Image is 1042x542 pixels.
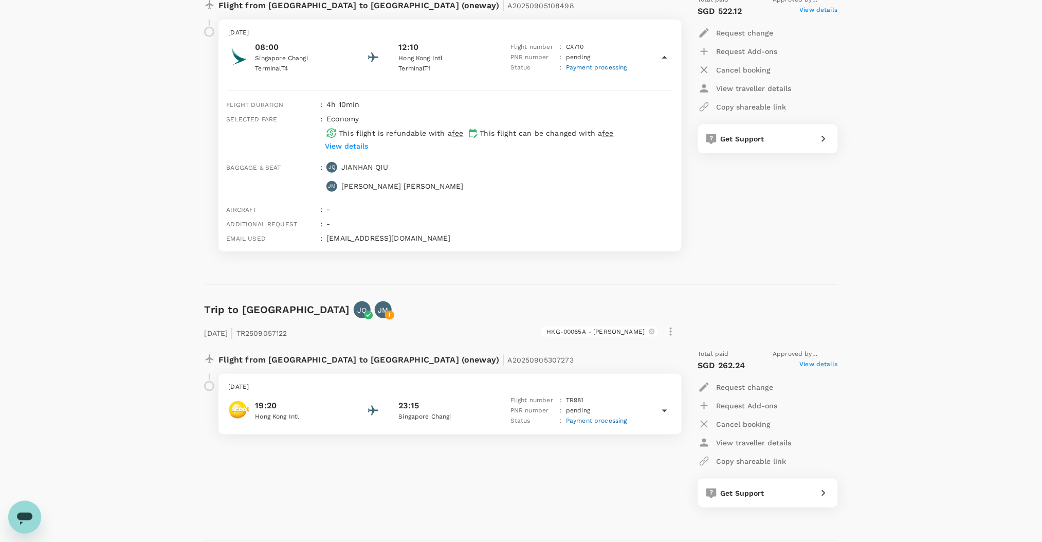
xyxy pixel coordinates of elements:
[205,322,287,341] p: [DATE] TR2509057122
[399,412,491,422] p: Singapore Changi
[717,438,792,448] p: View traveller details
[698,433,792,452] button: View traveller details
[560,395,562,406] p: :
[698,349,729,359] span: Total paid
[231,326,234,340] span: |
[698,24,774,42] button: Request change
[358,305,367,315] p: JQ
[316,229,322,243] div: :
[219,349,574,368] p: Flight from [GEOGRAPHIC_DATA] to [GEOGRAPHIC_DATA] (oneway)
[399,64,491,74] p: Terminal T1
[800,5,838,17] span: View details
[510,395,556,406] p: Flight number
[229,400,249,420] img: Scoot
[560,63,562,73] p: :
[316,95,322,110] div: :
[255,41,348,53] p: 08:00
[399,41,419,53] p: 12:10
[560,42,562,52] p: :
[227,101,284,109] span: Flight duration
[510,52,556,63] p: PNR number
[8,501,41,534] iframe: Button to launch messaging window
[227,221,298,228] span: Additional request
[566,417,627,424] span: Payment processing
[326,114,359,124] p: economy
[316,110,322,158] div: :
[508,2,574,10] span: A20250905108498
[560,406,562,416] p: :
[205,301,350,318] h6: Trip to [GEOGRAPHIC_DATA]
[717,46,778,57] p: Request Add-ons
[326,233,673,243] p: [EMAIL_ADDRESS][DOMAIN_NAME]
[698,79,792,98] button: View traveller details
[480,128,614,138] p: This flight can be changed with a
[229,46,249,66] img: Cathay Pacific Airways
[566,406,590,416] p: pending
[602,129,614,137] span: fee
[717,382,774,392] p: Request change
[717,456,787,466] p: Copy shareable link
[717,28,774,38] p: Request change
[698,359,746,372] p: SGD 262.24
[325,141,368,151] p: View details
[721,489,765,497] span: Get Support
[255,64,348,74] p: Terminal T4
[510,406,556,416] p: PNR number
[717,102,787,112] p: Copy shareable link
[328,183,336,190] p: JM
[229,28,671,38] p: [DATE]
[698,5,743,17] p: SGD 522.12
[316,158,322,200] div: :
[717,83,792,94] p: View traveller details
[341,162,388,172] p: JIANHAN QIU
[773,349,838,359] span: Approved by
[255,412,348,422] p: Hong Kong Intl
[717,65,771,75] p: Cancel booking
[316,214,322,229] div: :
[510,416,556,426] p: Status
[452,129,463,137] span: fee
[566,52,590,63] p: pending
[322,138,371,154] button: View details
[322,200,673,214] div: -
[322,214,673,229] div: -
[698,378,774,396] button: Request change
[566,42,584,52] p: CX 710
[255,53,348,64] p: Singapore Changi
[566,395,584,406] p: TR 981
[698,396,778,415] button: Request Add-ons
[717,401,778,411] p: Request Add-ons
[341,181,463,191] p: [PERSON_NAME] [PERSON_NAME]
[566,64,627,71] span: Payment processing
[721,135,765,143] span: Get Support
[227,235,266,242] span: Email used
[698,42,778,61] button: Request Add-ons
[560,416,562,426] p: :
[800,359,838,372] span: View details
[541,327,658,337] div: HKG-00065A - [PERSON_NAME]
[510,63,556,73] p: Status
[502,352,505,367] span: |
[698,452,787,471] button: Copy shareable link
[698,61,771,79] button: Cancel booking
[508,356,574,364] span: A20250905307273
[698,98,787,116] button: Copy shareable link
[399,400,419,412] p: 23:15
[227,116,278,123] span: Selected fare
[560,52,562,63] p: :
[255,400,348,412] p: 19:20
[316,200,322,214] div: :
[399,53,491,64] p: Hong Kong Intl
[378,305,389,315] p: JM
[339,128,463,138] p: This flight is refundable with a
[698,415,771,433] button: Cancel booking
[227,164,281,171] span: Baggage & seat
[510,42,556,52] p: Flight number
[229,382,671,392] p: [DATE]
[328,164,335,171] p: JQ
[326,99,673,110] p: 4h 10min
[541,328,651,336] span: HKG-00065A - [PERSON_NAME]
[227,206,257,213] span: Aircraft
[717,419,771,429] p: Cancel booking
